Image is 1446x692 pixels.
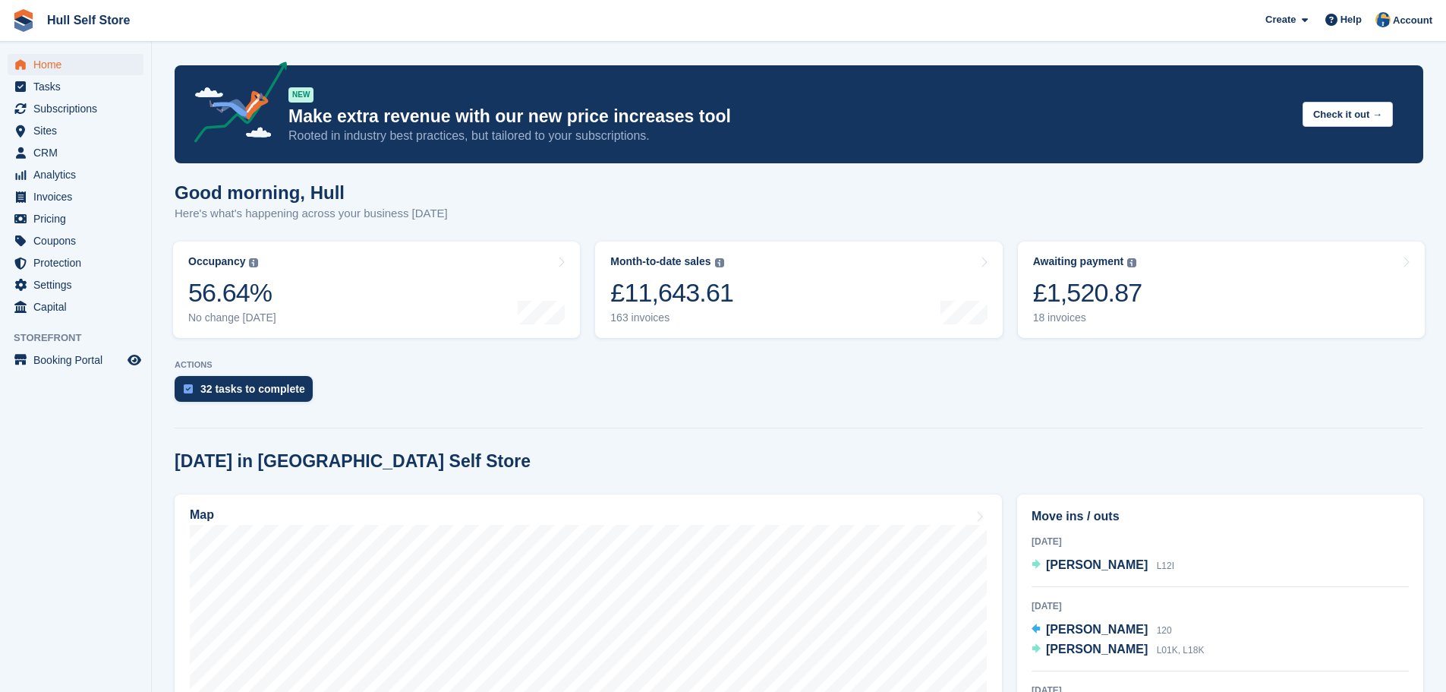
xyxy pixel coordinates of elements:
[1375,12,1391,27] img: Hull Self Store
[288,106,1290,128] p: Make extra revenue with our new price increases tool
[188,311,276,324] div: No change [DATE]
[33,252,124,273] span: Protection
[249,258,258,267] img: icon-info-grey-7440780725fd019a000dd9b08b2336e03edf1995a4989e88bcd33f0948082b44.svg
[8,230,143,251] a: menu
[175,376,320,409] a: 32 tasks to complete
[33,76,124,97] span: Tasks
[8,98,143,119] a: menu
[1032,621,1172,640] a: [PERSON_NAME] 120
[610,277,733,308] div: £11,643.61
[288,87,313,103] div: NEW
[1157,561,1174,571] span: L12I
[33,349,124,371] span: Booking Portal
[1303,102,1393,127] button: Check it out →
[33,120,124,141] span: Sites
[288,128,1290,144] p: Rooted in industry best practices, but tailored to your subscriptions.
[125,351,143,369] a: Preview store
[1265,12,1296,27] span: Create
[14,330,151,346] span: Storefront
[1018,242,1425,338] a: Awaiting payment £1,520.87 18 invoices
[200,383,305,395] div: 32 tasks to complete
[33,208,124,229] span: Pricing
[12,9,35,32] img: stora-icon-8386f47178a22dfd0bd8f6a31ec36ba5ce8667c1dd55bd0f319d3a0aa187defe.svg
[184,384,193,393] img: task-75834270c22a3079a89374b754ae025e5fb1db73e45f91037f5363f120a921f8.svg
[33,230,124,251] span: Coupons
[1032,556,1174,576] a: [PERSON_NAME] L12I
[1032,640,1204,660] a: [PERSON_NAME] L01K, L18K
[8,252,143,273] a: menu
[610,255,710,268] div: Month-to-date sales
[1033,277,1142,308] div: £1,520.87
[33,142,124,163] span: CRM
[41,8,136,33] a: Hull Self Store
[175,205,448,223] p: Here's what's happening across your business [DATE]
[8,142,143,163] a: menu
[33,54,124,75] span: Home
[175,182,448,203] h1: Good morning, Hull
[1340,12,1362,27] span: Help
[610,311,733,324] div: 163 invoices
[8,349,143,371] a: menu
[8,54,143,75] a: menu
[1157,625,1172,636] span: 120
[173,242,580,338] a: Occupancy 56.64% No change [DATE]
[1033,255,1124,268] div: Awaiting payment
[715,258,724,267] img: icon-info-grey-7440780725fd019a000dd9b08b2336e03edf1995a4989e88bcd33f0948082b44.svg
[1127,258,1136,267] img: icon-info-grey-7440780725fd019a000dd9b08b2336e03edf1995a4989e88bcd33f0948082b44.svg
[1157,645,1205,656] span: L01K, L18K
[175,451,531,472] h2: [DATE] in [GEOGRAPHIC_DATA] Self Store
[188,255,245,268] div: Occupancy
[1032,599,1409,613] div: [DATE]
[595,242,1002,338] a: Month-to-date sales £11,643.61 163 invoices
[8,76,143,97] a: menu
[33,186,124,207] span: Invoices
[8,296,143,318] a: menu
[33,274,124,295] span: Settings
[175,360,1423,370] p: ACTIONS
[1393,13,1432,28] span: Account
[190,508,214,522] h2: Map
[8,274,143,295] a: menu
[1032,535,1409,548] div: [DATE]
[8,186,143,207] a: menu
[1046,643,1148,656] span: [PERSON_NAME]
[1033,311,1142,324] div: 18 invoices
[33,164,124,185] span: Analytics
[33,296,124,318] span: Capital
[8,120,143,141] a: menu
[1046,558,1148,571] span: [PERSON_NAME]
[181,62,288,148] img: price-adjustments-announcement-icon-8257ccfd72463d97f412b2fc003d46551f7dbcb40ab6d574587a9cd5c0d94...
[1046,623,1148,636] span: [PERSON_NAME]
[188,277,276,308] div: 56.64%
[33,98,124,119] span: Subscriptions
[1032,507,1409,526] h2: Move ins / outs
[8,164,143,185] a: menu
[8,208,143,229] a: menu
